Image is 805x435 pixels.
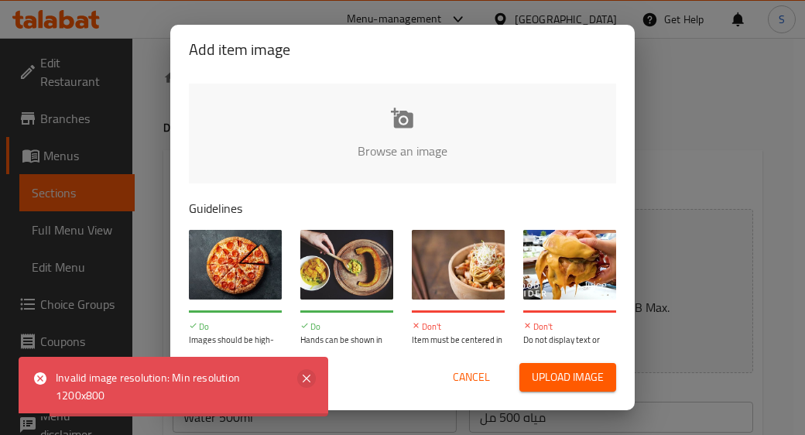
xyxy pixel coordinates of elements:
img: guide-img-4@3x.jpg [523,230,616,300]
p: Item must be centered in the image [412,334,505,359]
span: Cancel [453,368,490,387]
img: guide-img-2@3x.jpg [300,230,393,300]
img: guide-img-3@3x.jpg [412,230,505,300]
p: Do [300,320,393,334]
p: Guidelines [189,199,616,217]
p: Hands can be shown in the image but need to be clean and styled [300,334,393,372]
h2: Add item image [189,37,616,62]
button: Cancel [447,363,496,392]
p: Don't [523,320,616,334]
p: Don't [412,320,505,334]
div: Invalid image resolution: Min resolution 1200x800 [56,369,285,404]
p: Do [189,320,282,334]
img: guide-img-1@3x.jpg [189,230,282,300]
button: Upload image [519,363,616,392]
span: Upload image [532,368,604,387]
p: Do not display text or watermarks [523,334,616,359]
p: Images should be high-quality and preferably from a wide-angle [189,334,282,372]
